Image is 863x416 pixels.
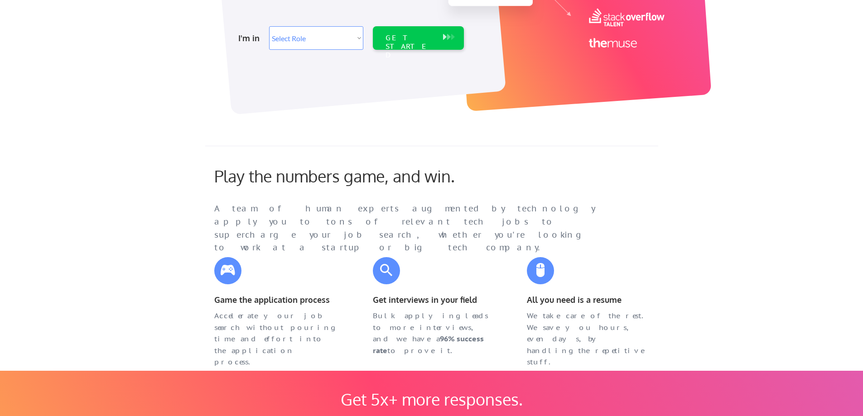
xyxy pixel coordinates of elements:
[386,33,434,60] div: GET STARTED
[373,310,495,356] div: Bulk applying leads to more interviews, and we have a to prove it.
[214,293,337,306] div: Game the application process
[373,334,486,355] strong: 96% success rate
[214,166,495,186] div: Play the numbers game, and win.
[527,293,649,306] div: All you need is a resume
[332,389,531,409] div: Get 5x+ more responses.
[214,202,613,254] div: A team of human experts augmented by technology apply you to tons of relevant tech jobs to superc...
[527,310,649,368] div: We take care of the rest. We save you hours, even days, by handling the repetitive stuff.
[238,31,264,45] div: I'm in
[373,293,495,306] div: Get interviews in your field
[214,310,337,368] div: Accelerate your job search without pouring time and effort into the application process.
